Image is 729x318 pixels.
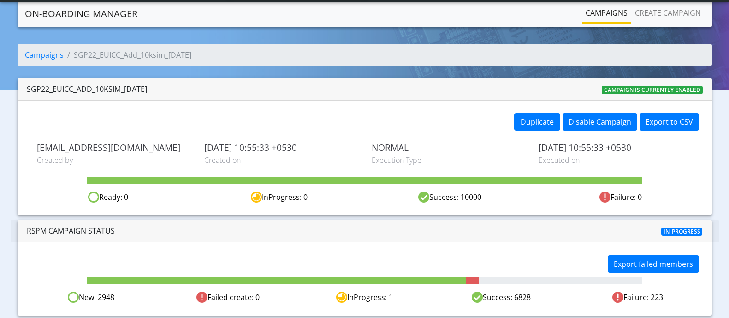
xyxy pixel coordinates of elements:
[37,142,190,153] span: [EMAIL_ADDRESS][DOMAIN_NAME]
[27,226,115,236] span: RSPM Campaign Status
[640,113,699,131] button: Export to CSV
[37,155,190,166] span: Created by
[336,292,347,303] img: In progress
[372,155,525,166] span: Execution Type
[204,155,358,166] span: Created on
[608,255,699,273] button: Export failed members
[372,142,525,153] span: NORMAL
[514,113,560,131] button: Duplicate
[196,292,207,303] img: Failed
[631,4,705,22] a: Create campaign
[204,142,358,153] span: [DATE] 10:55:33 +0530
[418,192,429,203] img: success.svg
[661,228,703,236] span: In_progress
[365,192,535,203] div: Success: 10000
[23,292,160,303] div: New: 2948
[25,50,64,60] a: Campaigns
[563,113,637,131] button: Disable Campaign
[160,292,296,303] div: Failed create: 0
[569,292,706,303] div: Failure: 223
[535,192,706,203] div: Failure: 0
[88,192,99,203] img: ready.svg
[251,192,262,203] img: in-progress.svg
[194,192,364,203] div: InProgress: 0
[296,292,433,303] div: InProgress: 1
[18,44,712,73] nav: breadcrumb
[25,5,137,23] a: On-Boarding Manager
[539,155,692,166] span: Executed on
[612,292,623,303] img: Failed
[539,142,692,153] span: [DATE] 10:55:33 +0530
[582,4,631,22] a: Campaigns
[433,292,569,303] div: Success: 6828
[68,292,79,303] img: Ready
[64,49,191,60] li: SGP22_EUICC_Add_10ksim_[DATE]
[27,84,147,95] div: SGP22_EUICC_Add_10ksim_[DATE]
[602,86,703,94] span: Campaign is currently enabled
[599,192,610,203] img: fail.svg
[23,192,194,203] div: Ready: 0
[472,292,483,303] img: Success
